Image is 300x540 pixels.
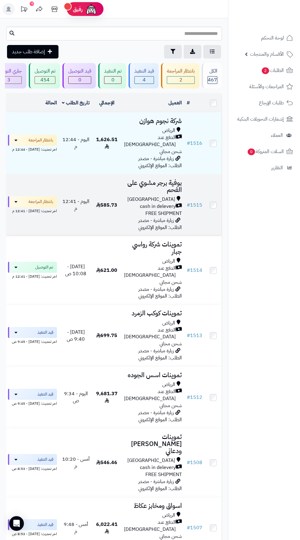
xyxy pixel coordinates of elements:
span: 6,022.41 [96,521,118,535]
span: زيارة مباشرة - مصدر الطلب: الموقع الإلكتروني [138,155,182,169]
span: شحن مجاني [159,533,182,540]
span: 454 [35,77,55,84]
span: 2 [167,77,194,84]
span: [DATE] - 9:40 ص [67,328,85,343]
span: # [187,459,190,466]
span: تم التوصيل [35,264,53,270]
div: تم التنفيذ [104,68,122,75]
span: 699.75 [96,332,117,339]
span: شحن مجاني [159,148,182,155]
div: الكل [208,68,217,75]
span: # [187,394,190,401]
span: # [187,524,190,531]
a: #1516 [187,140,202,147]
span: 621.00 [96,267,117,274]
span: 467 [208,77,217,84]
span: اليوم - 9:34 ص [64,390,88,404]
span: قيد التنفيذ [37,329,53,336]
span: قيد التنفيذ [37,456,53,463]
span: قيد التنفيذ [37,522,53,528]
a: #1508 [187,459,202,466]
a: العميل [168,99,182,107]
div: قيد التوصيل [68,68,91,75]
div: اخر تحديث: [DATE] - 9:45 ص [8,338,57,344]
span: الطلبات [261,66,284,75]
a: # [187,99,190,107]
a: تم التنفيذ 0 [97,63,127,88]
a: السلات المتروكة0 [232,144,296,159]
div: قيد التنفيذ [134,68,154,75]
h3: اسواق ومخابز عكاظ [124,502,182,509]
a: تحديثات المنصة [16,3,32,17]
div: بانتظار المراجعة [167,68,195,75]
span: شحن مجاني [159,402,182,409]
span: الدفع عند [DEMOGRAPHIC_DATA] [124,519,176,533]
img: logo-2.png [258,17,294,29]
span: بانتظار المراجعة [28,199,53,205]
div: 4 [135,77,154,84]
a: #1512 [187,394,202,401]
span: المراجعات والأسئلة [249,82,284,91]
span: إضافة طلب جديد [12,48,45,55]
div: اخر تحديث: [DATE] - 8:53 ص [8,530,57,537]
span: # [187,332,190,339]
a: إشعارات التحويلات البنكية [232,112,296,126]
span: بانتظار المراجعة [28,137,53,143]
span: cash in delevery [140,464,176,471]
a: التقارير [232,160,296,175]
span: # [187,140,190,147]
span: الدفع عند [DEMOGRAPHIC_DATA] [124,388,176,402]
span: الرياض [162,381,175,388]
a: الحالة [45,99,57,107]
a: #1507 [187,524,202,531]
span: طلبات الإرجاع [259,99,284,107]
span: زيارة مباشرة - مصدر الطلب: الموقع الإلكتروني [138,347,182,362]
a: #1513 [187,332,202,339]
a: طلبات الإرجاع [232,96,296,110]
span: شحن مجاني [159,340,182,347]
span: [GEOGRAPHIC_DATA] [127,457,175,464]
span: اليوم - 12:41 م [62,198,89,212]
div: اخر تحديث: [DATE] - 9:45 ص [8,400,57,406]
span: الرياض [162,127,175,134]
img: ai-face.png [85,3,97,15]
div: اخر تحديث: [DATE] - 12:41 م [8,207,57,214]
div: اخر تحديث: [DATE] - 8:53 ص [8,465,57,471]
a: #1514 [187,267,202,274]
span: 546.46 [96,459,117,466]
h3: تموينات شركة رواسي جبار [124,241,182,255]
a: الكل467 [201,63,223,88]
span: العملاء [271,131,283,140]
span: زيارة مباشرة - مصدر الطلب: الموقع الإلكتروني [138,217,182,231]
span: الرياض [162,320,175,327]
span: السلات المتروكة [247,147,284,156]
a: العملاء [232,128,296,143]
span: أمس - 10:20 م [62,456,90,470]
span: الدفع عند [DEMOGRAPHIC_DATA] [124,327,176,341]
span: FREE SHIPMENT [145,471,182,478]
a: تم التوصيل 454 [28,63,61,88]
span: الدفع عند [DEMOGRAPHIC_DATA] [124,265,176,279]
span: # [187,267,190,274]
span: الرياض [162,258,175,265]
h3: تموينات [PERSON_NAME] ودعاني [124,433,182,455]
span: شحن مجاني [159,279,182,286]
div: Open Intercom Messenger [9,516,24,531]
h3: تموينات اسس الجوده [124,372,182,379]
span: FREE SHIPMENT [145,210,182,217]
a: إضافة طلب جديد [7,45,58,58]
a: قيد التنفيذ 4 [127,63,160,88]
span: 0 [248,148,255,155]
a: الإجمالي [99,99,114,107]
span: 0 [104,77,121,84]
a: #1515 [187,201,202,209]
span: قيد التنفيذ [37,391,53,397]
span: زيارة مباشرة - مصدر الطلب: الموقع الإلكتروني [138,409,182,423]
span: 0 [69,77,91,84]
span: 9,681.37 [96,390,118,404]
span: الدفع عند [DEMOGRAPHIC_DATA] [124,134,176,148]
span: cash in delevery [140,203,176,210]
div: 10 [30,2,34,6]
a: الطلبات2 [232,63,296,78]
